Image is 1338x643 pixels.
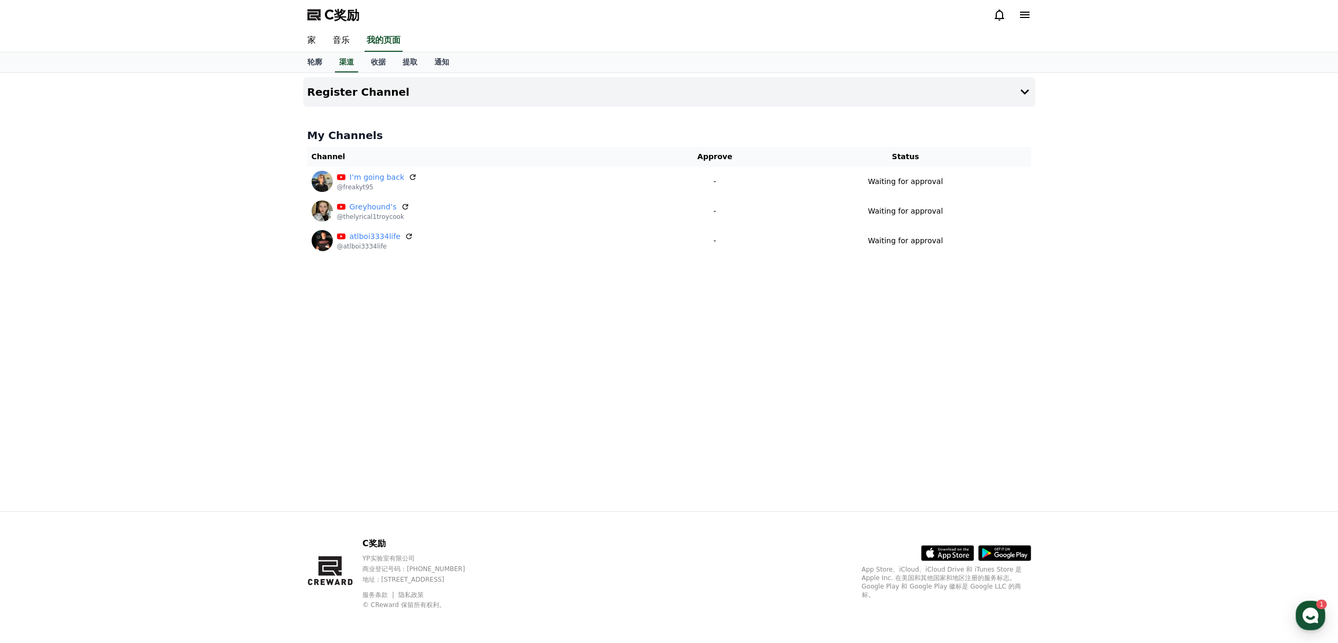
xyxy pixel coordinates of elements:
p: Waiting for approval [868,235,943,246]
a: 轮廓 [299,52,331,72]
font: 地址 : [STREET_ADDRESS] [362,576,444,583]
p: @atlboi3334life [337,242,413,251]
a: 隐私政策 [398,591,424,599]
a: C奖励 [307,6,359,23]
font: 通知 [434,58,449,66]
p: - [654,235,776,246]
th: Approve [650,147,780,167]
font: 我的页面 [367,35,401,45]
a: 音乐 [324,30,358,52]
font: YP实验室有限公司 [362,555,415,562]
font: 收据 [371,58,386,66]
a: 我的页面 [365,30,403,52]
a: Greyhound’s [350,201,397,213]
font: 家 [307,35,316,45]
th: Channel [307,147,650,167]
p: Waiting for approval [868,176,943,187]
th: Status [780,147,1031,167]
font: C奖励 [362,538,386,548]
font: 服务条款 [362,591,388,599]
img: atlboi3334life [312,230,333,251]
font: 商业登记号码：[PHONE_NUMBER] [362,565,465,573]
a: 提取 [394,52,426,72]
font: 渠道 [339,58,354,66]
font: 轮廓 [307,58,322,66]
img: I’m going back [312,171,333,192]
p: Waiting for approval [868,206,943,217]
font: 音乐 [333,35,350,45]
a: 服务条款 [362,591,396,599]
a: 收据 [362,52,394,72]
a: 渠道 [335,52,358,72]
p: - [654,176,776,187]
button: Register Channel [303,77,1035,107]
p: @freakyt95 [337,183,417,191]
h4: Register Channel [307,86,409,98]
p: - [654,206,776,217]
font: C奖励 [324,7,359,22]
p: @thelyrical1troycook [337,213,409,221]
font: App Store、iCloud、iCloud Drive 和 iTunes Store 是 Apple Inc. 在美国和其他国家和地区注册的服务标志。Google Play 和 Google... [862,566,1022,599]
a: atlboi3334life [350,231,401,242]
a: 通知 [426,52,458,72]
font: 提取 [403,58,417,66]
a: 家 [299,30,324,52]
h4: My Channels [307,128,1031,143]
font: © CReward 保留所有权利。 [362,601,445,609]
img: Greyhound’s [312,200,333,222]
a: I’m going back [350,172,405,183]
